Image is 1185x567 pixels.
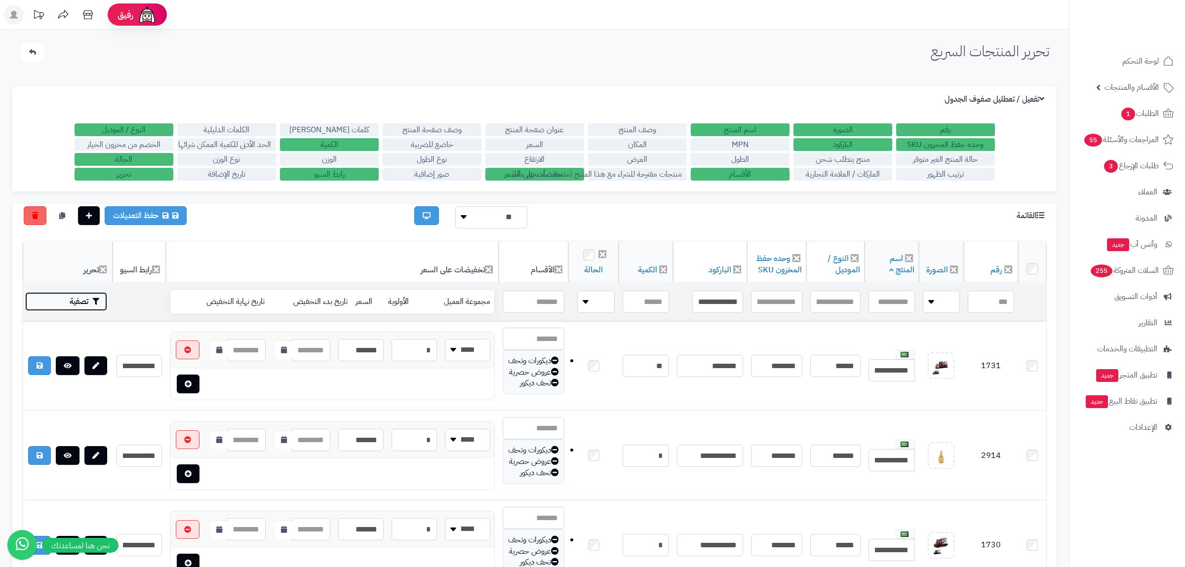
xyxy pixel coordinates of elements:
a: الصورة [926,264,948,276]
button: تصفية [25,292,107,311]
span: الطلبات [1120,107,1159,120]
label: MPN [691,138,790,151]
span: جديد [1096,369,1118,382]
label: رقم [896,123,995,136]
div: عروض حصرية [508,456,559,467]
label: منتج يتطلب شحن [793,153,892,166]
a: الحالة [584,264,603,276]
label: تاريخ الإضافة [177,168,276,181]
label: صور إضافية [383,168,481,181]
h3: تفعيل / تعطليل صفوف الجدول [945,95,1047,104]
span: تطبيق المتجر [1095,368,1157,382]
label: ترتيب الظهور [896,168,995,181]
label: النوع / الموديل [75,123,173,136]
div: عروض حصرية [508,367,559,378]
label: وحده حفظ المخزون SKU [896,138,995,151]
label: السعر [485,138,584,151]
a: الكمية [638,264,657,276]
label: نوع الوزن [177,153,276,166]
div: تحف ديكور [508,378,559,389]
label: الكلمات الدليلية [177,123,276,136]
span: الأقسام والمنتجات [1105,80,1159,94]
a: تحديثات المنصة [26,5,51,27]
td: 2914 [964,411,1018,500]
label: عنوان صفحة المنتج [485,123,584,136]
a: الباركود [709,264,731,276]
span: 3 [1104,160,1118,173]
td: تاريخ بدء التخفيض [269,290,351,314]
span: لوحة التحكم [1122,54,1159,68]
td: 1731 [964,322,1018,411]
a: الطلبات1 [1075,102,1179,125]
label: الارتفاع [485,153,584,166]
span: جديد [1086,395,1108,408]
span: 255 [1091,265,1112,277]
a: حفظ التعديلات [105,206,187,225]
a: العملاء [1075,180,1179,204]
label: كلمات [PERSON_NAME] [280,123,379,136]
a: أدوات التسويق [1075,285,1179,308]
label: خاضع للضريبة [383,138,481,151]
a: النوع / الموديل [828,253,860,276]
div: ديكورات وتحف [508,445,559,456]
label: الخصم من مخزون الخيار [75,138,173,151]
span: وآتس آب [1106,237,1157,251]
th: رابط السيو [113,242,166,283]
span: جديد [1107,238,1129,251]
label: الحد الأدنى للكمية الممكن شرائها [177,138,276,151]
label: العرض [588,153,687,166]
a: الإعدادات [1075,416,1179,439]
span: 55 [1084,134,1102,147]
div: عروض حصرية [508,546,559,557]
td: تاريخ نهاية التخفيض [181,290,269,314]
span: رفيق [118,9,133,21]
a: طلبات الإرجاع3 [1075,154,1179,178]
a: التقارير [1075,311,1179,335]
div: ديكورات وتحف [508,355,559,367]
a: تطبيق المتجرجديد [1075,363,1179,387]
label: رابط السيو [280,168,379,181]
label: المكان [588,138,687,151]
label: حالة المنتج الغير متوفر [896,153,995,166]
a: وآتس آبجديد [1075,232,1179,256]
label: الطول [691,153,790,166]
label: اسم المنتج [691,123,790,136]
span: تطبيق نقاط البيع [1085,394,1157,408]
label: الماركات / العلامة التجارية [793,168,892,181]
h1: تحرير المنتجات السريع [931,43,1049,59]
div: ديكورات وتحف [508,534,559,546]
div: تحف ديكور [508,467,559,479]
label: الكمية [280,138,379,151]
label: الصورة [793,123,892,136]
td: السعر [352,290,384,314]
img: العربية [901,352,908,357]
label: تحرير [75,168,173,181]
span: المدونة [1136,211,1157,225]
h3: القائمة [1017,211,1047,221]
td: مجموعة العميل [422,290,494,314]
a: المدونة [1075,206,1179,230]
a: اسم المنتج [889,253,914,276]
a: وحده حفظ المخزون SKU [756,253,802,276]
label: منتجات مقترحة للشراء مع هذا المنتج (منتجات تُشترى معًا) [588,168,687,181]
span: المراجعات والأسئلة [1083,133,1159,147]
label: تخفيضات على السعر [485,168,584,181]
th: الأقسام [499,242,569,283]
label: نوع الطول [383,153,481,166]
span: الإعدادات [1129,420,1157,434]
a: لوحة التحكم [1075,49,1179,73]
label: الحالة [75,153,173,166]
img: العربية [901,442,908,447]
a: تطبيق نقاط البيعجديد [1075,389,1179,413]
span: طلبات الإرجاع [1103,159,1159,173]
label: الوزن [280,153,379,166]
span: 1 [1121,108,1135,120]
img: العربية [901,531,908,537]
span: التطبيقات والخدمات [1097,342,1157,356]
label: وصف صفحة المنتج [383,123,481,136]
span: العملاء [1138,185,1157,199]
label: الأقسام [691,168,790,181]
span: أدوات التسويق [1114,290,1157,303]
th: تخفيضات على السعر [166,242,499,283]
img: ai-face.png [137,5,157,25]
